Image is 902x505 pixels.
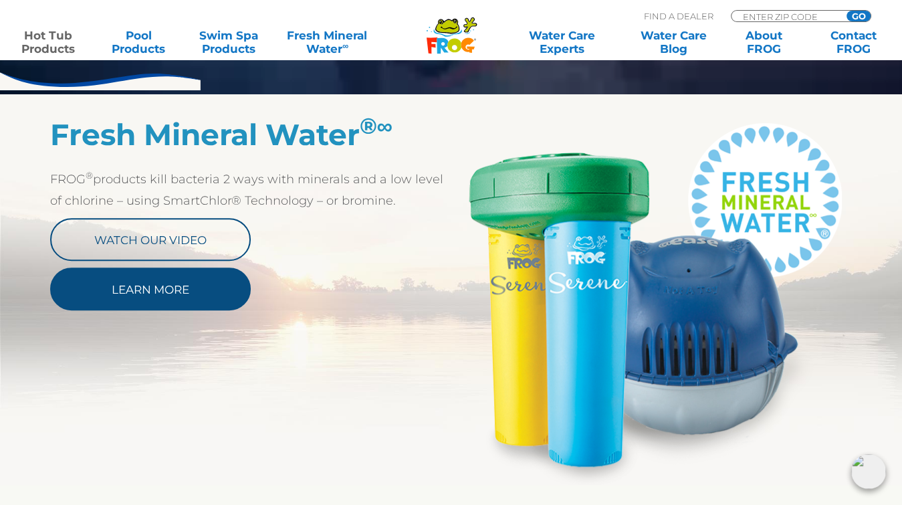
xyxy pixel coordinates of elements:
a: Water CareExperts [505,29,618,56]
a: PoolProducts [104,29,174,56]
sup: ® [360,112,393,139]
input: Zip Code Form [742,11,832,22]
sup: ® [86,170,93,181]
input: GO [847,11,871,21]
img: openIcon [851,454,886,489]
a: Learn More [50,268,251,310]
a: AboutFROG [729,29,799,56]
a: Hot TubProducts [13,29,84,56]
a: Watch Our Video [50,218,251,261]
p: Find A Dealer [644,10,713,22]
a: Fresh MineralWater∞ [284,29,371,56]
p: FROG products kill bacteria 2 ways with minerals and a low level of chlorine – using SmartChlor® ... [50,169,451,211]
em: ∞ [377,112,393,139]
a: Water CareBlog [639,29,709,56]
img: Serene_@ease_FMW [451,117,853,485]
sup: ∞ [342,41,348,51]
a: Swim SpaProducts [193,29,263,56]
a: ContactFROG [818,29,889,56]
h2: Fresh Mineral Water [50,117,451,152]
